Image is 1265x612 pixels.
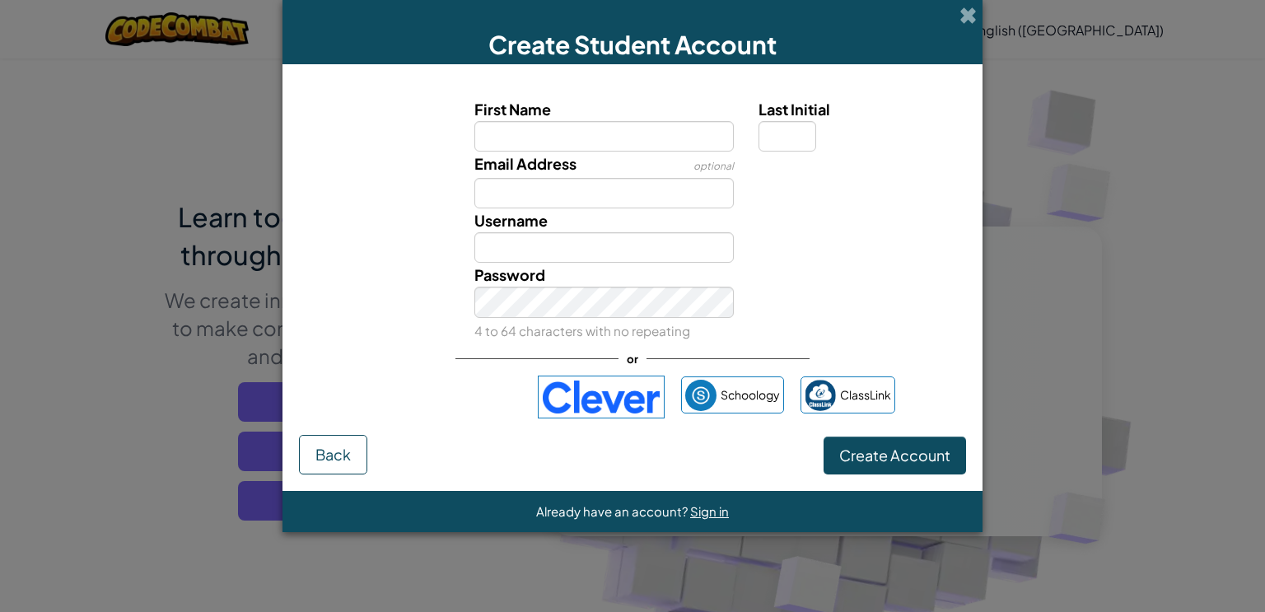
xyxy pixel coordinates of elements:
span: optional [693,160,734,172]
span: First Name [474,100,551,119]
img: classlink-logo-small.png [805,380,836,411]
span: or [618,347,647,371]
img: schoology.png [685,380,717,411]
span: Back [315,445,351,464]
iframe: Sign in with Google Button [362,379,530,415]
span: Username [474,211,548,230]
a: Sign in [690,503,729,519]
img: clever-logo-blue.png [538,376,665,418]
span: Password [474,265,545,284]
span: Last Initial [759,100,830,119]
button: Create Account [824,437,966,474]
span: Email Address [474,154,576,173]
span: Schoology [721,383,780,407]
span: Already have an account? [536,503,690,519]
small: 4 to 64 characters with no repeating [474,323,690,339]
span: Create Account [839,446,950,465]
button: Back [299,435,367,474]
span: ClassLink [840,383,891,407]
span: Create Student Account [488,29,777,60]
